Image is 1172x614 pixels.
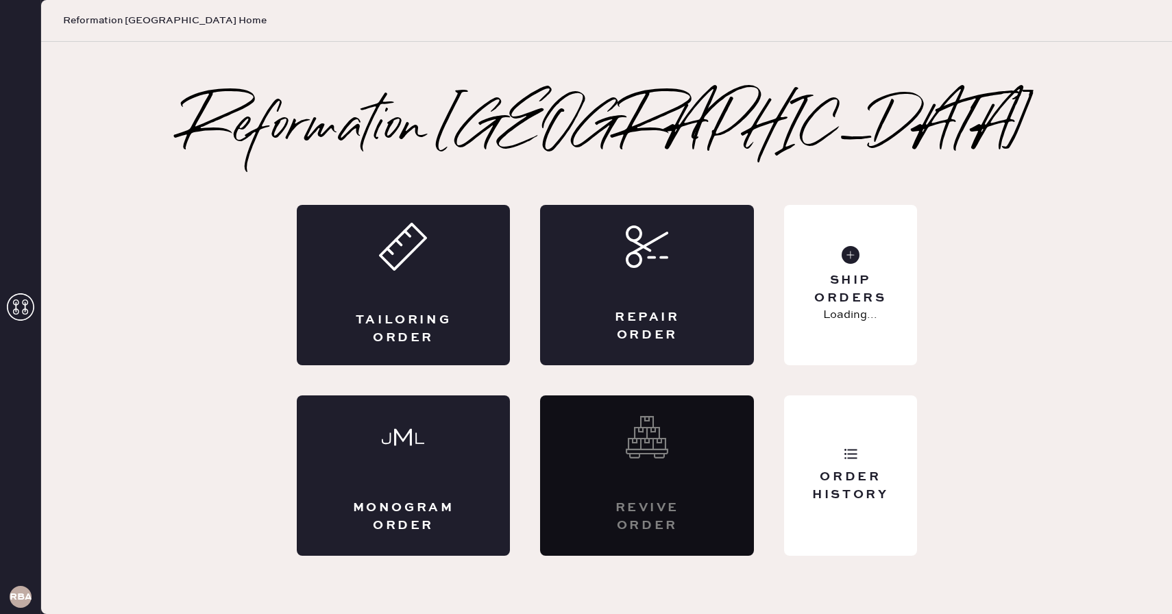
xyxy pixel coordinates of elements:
div: Order History [795,469,905,503]
div: Revive order [595,500,699,534]
div: Tailoring Order [352,312,456,346]
div: Monogram Order [352,500,456,534]
p: Loading... [823,307,877,323]
div: Interested? Contact us at care@hemster.co [540,395,754,556]
div: Ship Orders [795,272,905,306]
span: Reformation [GEOGRAPHIC_DATA] Home [63,14,267,27]
div: Repair Order [595,309,699,343]
h3: RBA [10,592,32,602]
h2: Reformation [GEOGRAPHIC_DATA] [183,101,1031,156]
